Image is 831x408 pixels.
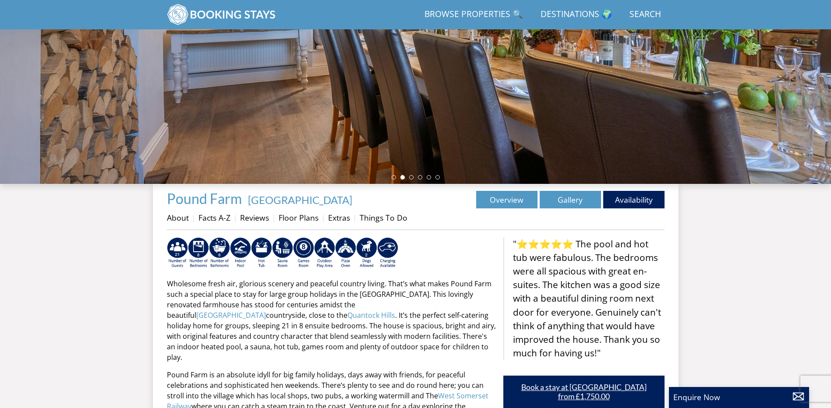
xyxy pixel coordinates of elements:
[167,4,276,25] img: BookingStays
[421,5,527,25] a: Browse Properties 🔍
[537,5,615,25] a: Destinations 🌍
[603,191,665,208] a: Availability
[540,191,601,208] a: Gallery
[248,193,352,206] a: [GEOGRAPHIC_DATA]
[503,376,665,408] a: Book a stay at [GEOGRAPHIC_DATA] from £1,750.00
[167,278,496,362] p: Wholesome fresh air, glorious scenery and peaceful country living. That’s what makes Pound Farm s...
[209,237,230,269] img: AD_4nXeSy_ezNaf9sJqoOmeAJQ_sU1Ho5UpupEkYzw7tHtozneMZ7Zkr4iNmRH1487AnxWn3721wSy90Nvo5msnX7UB0z40sS...
[188,237,209,269] img: AD_4nXe1XpTIAEHoz5nwg3FCfZpKQDpRv3p1SxNSYWA7LaRp_HGF3Dt8EJSQLVjcZO3YeF2IOuV2C9mjk8Bx5AyTaMC9IedN7...
[328,212,350,223] a: Extras
[251,237,272,269] img: AD_4nXcpX5uDwed6-YChlrI2BYOgXwgg3aqYHOhRm0XfZB-YtQW2NrmeCr45vGAfVKUq4uWnc59ZmEsEzoF5o39EWARlT1ewO...
[335,237,356,269] img: AD_4nXcLqu7mHUlbleRlt8iu7kfgD4c5vuY3as6GS2DgJT-pw8nhcZXGoB4_W80monpGRtkoSxUHjxYl0H8gUZYdyx3eTSZ87...
[356,237,377,269] img: AD_4nXe7_8LrJK20fD9VNWAdfykBvHkWcczWBt5QOadXbvIwJqtaRaRf-iI0SeDpMmH1MdC9T1Vy22FMXzzjMAvSuTB5cJ7z5...
[272,237,293,269] img: AD_4nXdjbGEeivCGLLmyT_JEP7bTfXsjgyLfnLszUAQeQ4RcokDYHVBt5R8-zTDbAVICNoGv1Dwc3nsbUb1qR6CAkrbZUeZBN...
[360,212,407,223] a: Things To Do
[347,310,395,320] a: Quantock Hills
[293,237,314,269] img: AD_4nXdrZMsjcYNLGsKuA84hRzvIbesVCpXJ0qqnwZoX5ch9Zjv73tWe4fnFRs2gJ9dSiUubhZXckSJX_mqrZBmYExREIfryF...
[240,212,269,223] a: Reviews
[230,237,251,269] img: AD_4nXei2dp4L7_L8OvME76Xy1PUX32_NMHbHVSts-g-ZAVb8bILrMcUKZI2vRNdEqfWP017x6NFeUMZMqnp0JYknAB97-jDN...
[279,212,318,223] a: Floor Plans
[503,237,665,360] blockquote: "⭐⭐⭐⭐⭐ The pool and hot tub were fabulous. The bedrooms were all spacious with great en-suites. T...
[476,191,537,208] a: Overview
[167,190,244,207] a: Pound Farm
[314,237,335,269] img: AD_4nXfjdDqPkGBf7Vpi6H87bmAUe5GYCbodrAbU4sf37YN55BCjSXGx5ZgBV7Vb9EJZsXiNVuyAiuJUB3WVt-w9eJ0vaBcHg...
[377,237,398,269] img: AD_4nXcnT2OPG21WxYUhsl9q61n1KejP7Pk9ESVM9x9VetD-X_UXXoxAKaMRZGYNcSGiAsmGyKm0QlThER1osyFXNLmuYOVBV...
[198,212,230,223] a: Facts A-Z
[673,391,805,403] p: Enquire Now
[167,237,188,269] img: AD_4nXce_lfQzUGXgO2DKhEB8CUEay8qjKpyFEPk8xfz5fKscK07apGdMJJyp55E5vEOy9WRyFEi3Ucmod0m2cfJUnOflOW1u...
[244,193,352,206] span: -
[626,5,665,25] a: Search
[167,190,242,207] span: Pound Farm
[167,212,189,223] a: About
[196,310,266,320] a: [GEOGRAPHIC_DATA]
